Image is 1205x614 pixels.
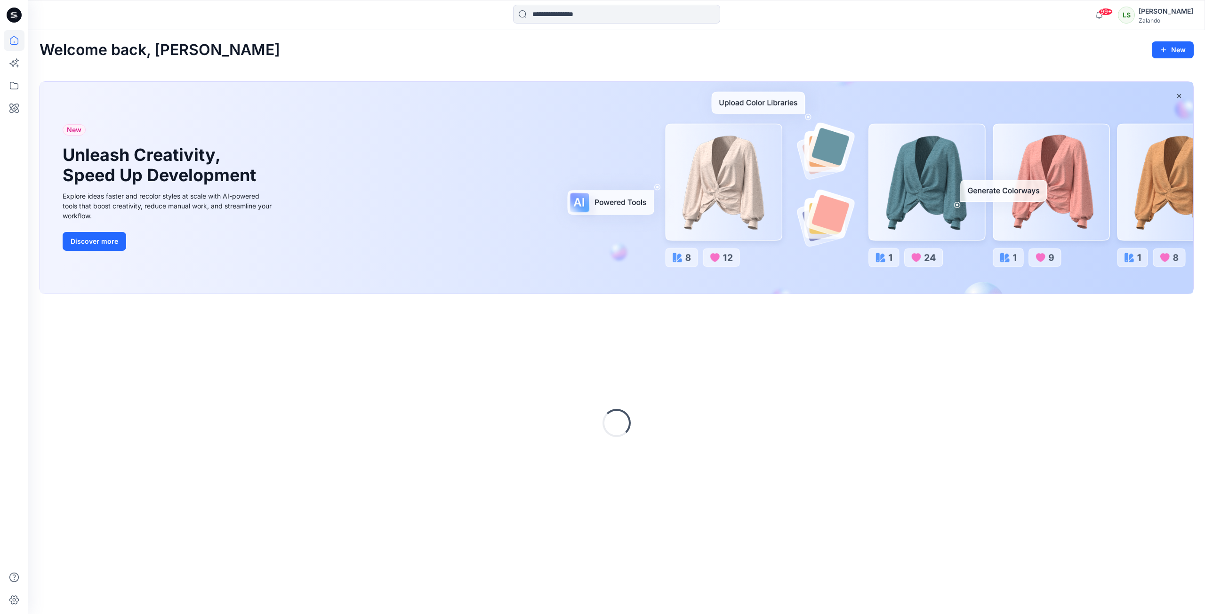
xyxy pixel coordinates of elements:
span: 99+ [1099,8,1113,16]
a: Discover more [63,232,274,251]
button: Discover more [63,232,126,251]
h2: Welcome back, [PERSON_NAME] [40,41,280,59]
div: [PERSON_NAME] [1139,6,1193,17]
button: New [1152,41,1194,58]
div: Explore ideas faster and recolor styles at scale with AI-powered tools that boost creativity, red... [63,191,274,221]
div: Zalando [1139,17,1193,24]
span: New [67,124,81,136]
div: LS [1118,7,1135,24]
h1: Unleash Creativity, Speed Up Development [63,145,260,185]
